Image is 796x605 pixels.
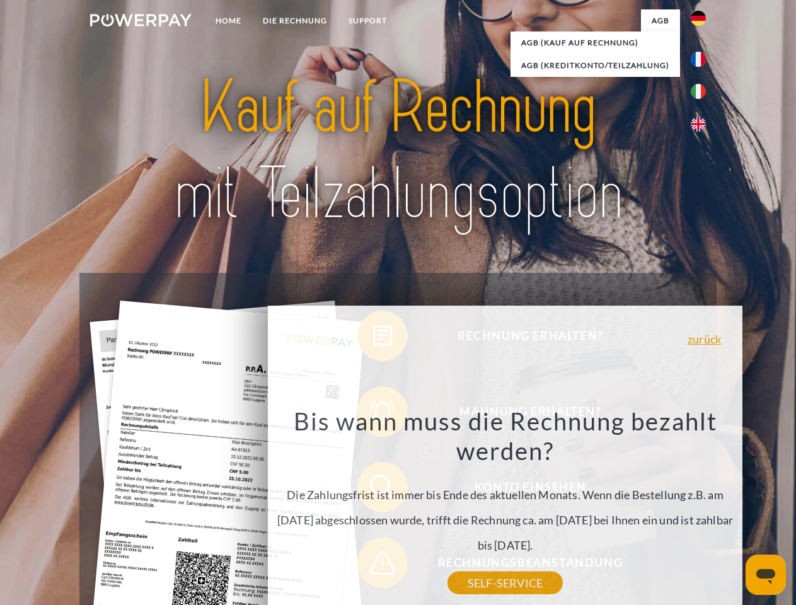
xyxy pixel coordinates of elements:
img: fr [691,52,706,67]
img: de [691,11,706,26]
a: SELF-SERVICE [447,572,563,594]
a: agb [641,9,680,32]
img: title-powerpay_de.svg [120,60,676,241]
a: SUPPORT [338,9,398,32]
a: AGB (Kauf auf Rechnung) [510,32,680,54]
a: AGB (Kreditkonto/Teilzahlung) [510,54,680,77]
h3: Bis wann muss die Rechnung bezahlt werden? [275,406,735,466]
a: zurück [688,333,721,345]
iframe: Schaltfläche zum Öffnen des Messaging-Fensters [746,555,786,595]
a: DIE RECHNUNG [252,9,338,32]
img: logo-powerpay-white.svg [90,14,192,26]
div: Die Zahlungsfrist ist immer bis Ende des aktuellen Monats. Wenn die Bestellung z.B. am [DATE] abg... [275,406,735,583]
img: en [691,117,706,132]
img: it [691,84,706,99]
a: Home [205,9,252,32]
